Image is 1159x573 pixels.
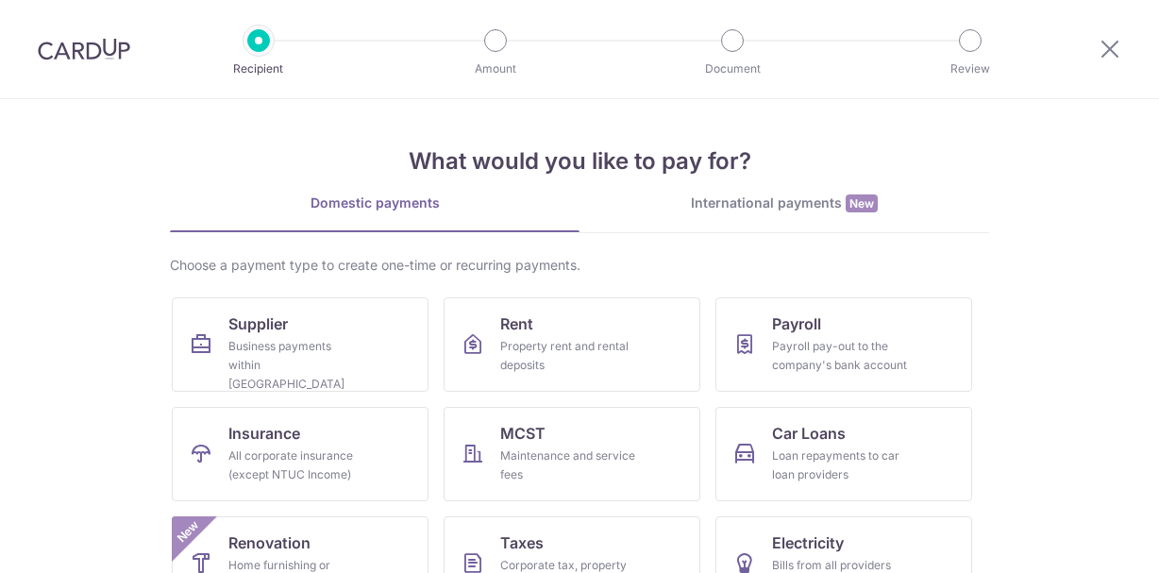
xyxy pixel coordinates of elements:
[189,59,328,78] p: Recipient
[228,422,300,445] span: Insurance
[500,531,544,554] span: Taxes
[228,312,288,335] span: Supplier
[900,59,1040,78] p: Review
[444,407,700,501] a: MCSTMaintenance and service fees
[228,447,364,484] div: All corporate insurance (except NTUC Income)
[228,531,311,554] span: Renovation
[170,194,579,212] div: Domestic payments
[579,194,989,213] div: International payments
[715,297,972,392] a: PayrollPayroll pay-out to the company's bank account
[846,194,878,212] span: New
[772,422,846,445] span: Car Loans
[772,531,844,554] span: Electricity
[500,422,546,445] span: MCST
[172,297,428,392] a: SupplierBusiness payments within [GEOGRAPHIC_DATA]
[500,312,533,335] span: Rent
[172,407,428,501] a: InsuranceAll corporate insurance (except NTUC Income)
[772,337,908,375] div: Payroll pay-out to the company's bank account
[170,256,989,275] div: Choose a payment type to create one-time or recurring payments.
[663,59,802,78] p: Document
[772,447,908,484] div: Loan repayments to car loan providers
[444,297,700,392] a: RentProperty rent and rental deposits
[228,337,364,394] div: Business payments within [GEOGRAPHIC_DATA]
[500,447,636,484] div: Maintenance and service fees
[426,59,565,78] p: Amount
[173,516,204,548] span: New
[170,144,989,178] h4: What would you like to pay for?
[500,337,636,375] div: Property rent and rental deposits
[715,407,972,501] a: Car LoansLoan repayments to car loan providers
[772,312,821,335] span: Payroll
[38,38,130,60] img: CardUp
